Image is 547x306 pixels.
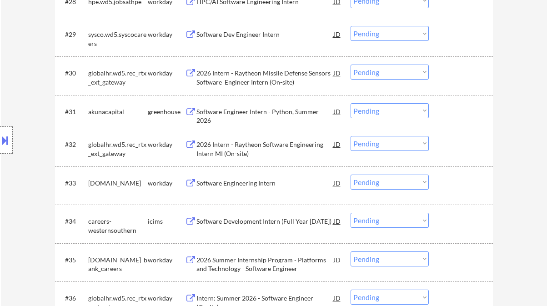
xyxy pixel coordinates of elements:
[65,30,81,39] div: #29
[196,30,334,39] div: Software Dev Engineer Intern
[196,140,334,158] div: 2026 Intern - Raytheon Software Engineering Intern MI (On-site)
[148,179,185,188] div: workday
[65,294,81,303] div: #36
[333,290,342,306] div: JD
[196,69,334,86] div: 2026 Intern - Raytheon Missile Defense Sensors Software Engineer Intern (On-site)
[333,251,342,268] div: JD
[196,217,334,226] div: Software Development Intern (Full Year [DATE])
[148,30,185,39] div: workday
[65,256,81,265] div: #35
[88,217,148,235] div: careers-westernsouthern
[333,213,342,229] div: JD
[88,30,148,48] div: sysco.wd5.syscocareers
[196,179,334,188] div: Software Engineering Intern
[333,26,342,42] div: JD
[148,256,185,265] div: workday
[333,103,342,120] div: JD
[88,256,148,273] div: [DOMAIN_NAME]_bank_careers
[333,136,342,152] div: JD
[148,294,185,303] div: workday
[148,107,185,116] div: greenhouse
[148,140,185,149] div: workday
[148,69,185,78] div: workday
[333,65,342,81] div: JD
[196,107,334,125] div: Software Engineer Intern - Python, Summer 2026
[148,217,185,226] div: icims
[196,256,334,273] div: 2026 Summer Internship Program - Platforms and Technology - Software Engineer
[333,175,342,191] div: JD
